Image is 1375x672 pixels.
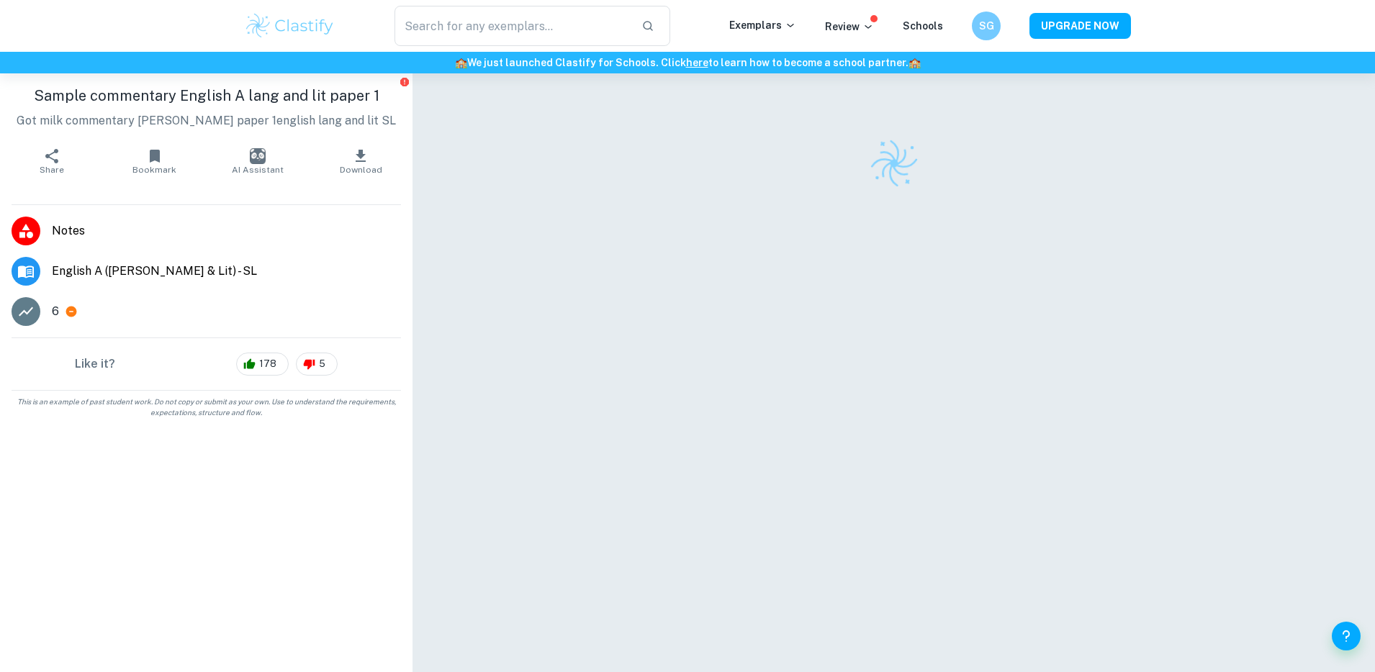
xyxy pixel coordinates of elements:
[1029,13,1131,39] button: UPGRADE NOW
[903,20,943,32] a: Schools
[75,355,115,373] h6: Like it?
[455,57,467,68] span: 🏫
[6,396,407,418] span: This is an example of past student work. Do not copy or submit as your own. Use to understand the...
[40,165,64,175] span: Share
[310,141,412,181] button: Download
[296,353,338,376] div: 5
[340,165,382,175] span: Download
[972,12,1001,40] button: SG
[825,19,874,35] p: Review
[232,165,284,175] span: AI Assistant
[311,357,333,371] span: 5
[52,263,401,280] span: English A ([PERSON_NAME] & Lit) - SL
[12,85,401,106] h1: Sample commentary English A lang and lit paper 1
[103,141,206,181] button: Bookmark
[52,303,59,320] p: 6
[244,12,335,40] img: Clastify logo
[978,18,995,34] h6: SG
[865,135,921,191] img: Clastify logo
[52,222,401,240] span: Notes
[1332,622,1361,650] button: Help and Feedback
[729,17,796,33] p: Exemplars
[207,141,310,181] button: AI Assistant
[132,165,176,175] span: Bookmark
[3,55,1372,71] h6: We just launched Clastify for Schools. Click to learn how to become a school partner.
[909,57,921,68] span: 🏫
[12,112,401,130] p: Got milk commentary [PERSON_NAME] paper 1english lang and lit SL
[236,353,289,376] div: 178
[250,148,266,164] img: AI Assistant
[395,6,630,46] input: Search for any exemplars...
[686,57,708,68] a: here
[251,357,284,371] span: 178
[399,76,410,87] button: Report issue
